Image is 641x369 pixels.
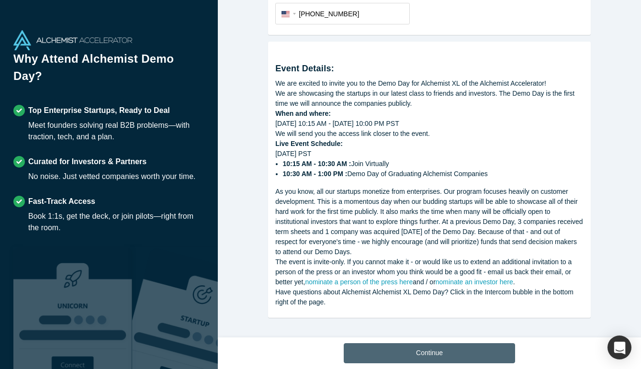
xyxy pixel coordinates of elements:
[275,149,584,179] div: [DATE] PST
[283,169,584,179] li: Demo Day of Graduating Alchemist Companies
[305,278,413,286] a: nominate a person of the press here
[275,129,584,139] div: We will send you the access link closer to the event.
[275,187,584,257] div: As you know, all our startups monetize from enterprises. Our program focuses heavily on customer ...
[28,120,204,143] div: Meet founders solving real B2B problems—with traction, tech, and a plan.
[13,50,204,91] h1: Why Attend Alchemist Demo Day?
[28,211,204,234] div: Book 1:1s, get the deck, or join pilots—right from the room.
[28,197,95,205] strong: Fast-Track Access
[283,159,584,169] li: Join Virtually
[28,106,170,114] strong: Top Enterprise Startups, Ready to Deal
[275,257,584,287] div: The event is invite-only. If you cannot make it - or would like us to extend an additional invita...
[283,170,348,178] strong: 10:30 AM - 1:00 PM :
[275,89,584,109] div: We are showcasing the startups in our latest class to friends and investors. The Demo Day is the ...
[436,278,513,286] a: nominate an investor here
[275,64,334,73] strong: Event Details:
[275,78,584,89] div: We are excited to invite you to the Demo Day for Alchemist XL of the Alchemist Accelerator!
[13,30,132,50] img: Alchemist Accelerator Logo
[275,287,584,307] div: Have questions about Alchemist Alchemist XL Demo Day? Click in the Intercom bubble in the bottom ...
[275,110,331,117] strong: When and where:
[275,140,343,147] strong: Live Event Schedule:
[28,157,146,166] strong: Curated for Investors & Partners
[275,119,584,129] div: [DATE] 10:15 AM - [DATE] 10:00 PM PST
[28,171,196,182] div: No noise. Just vetted companies worth your time.
[283,160,351,168] strong: 10:15 AM - 10:30 AM :
[344,343,515,363] button: Continue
